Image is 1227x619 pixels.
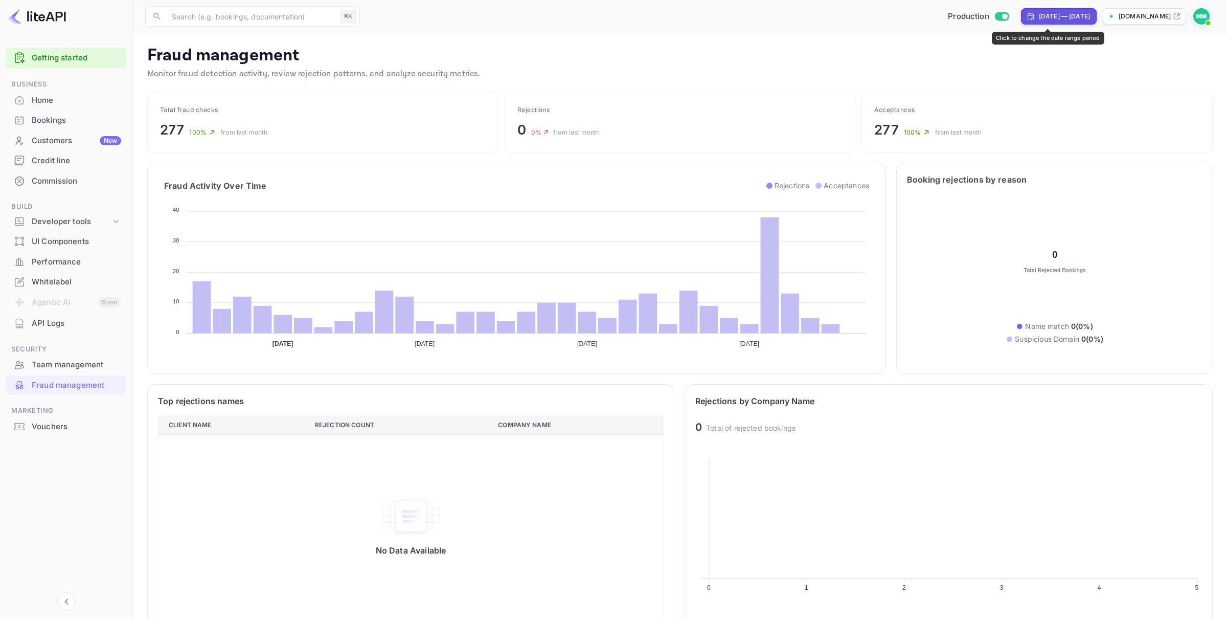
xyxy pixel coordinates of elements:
div: Total fraud checks [160,105,486,115]
div: Acceptances [874,105,1200,115]
div: 0 [695,419,702,435]
tspan: 5 [1195,584,1199,591]
button: Collapse navigation [57,592,76,611]
a: API Logs [6,314,126,333]
div: Developer tools [32,216,111,228]
img: LiteAPI logo [8,8,66,25]
div: Home [32,95,121,106]
div: Fraud management [32,380,121,391]
img: Max Morganroth [1193,8,1210,25]
p: ● [1006,334,1013,344]
div: Getting started [6,48,126,69]
p: No Data Available [376,545,446,556]
div: Vouchers [32,421,121,433]
div: Switch to Sandbox mode [944,11,1013,23]
tspan: 40 [173,207,179,213]
p: 0 % [531,128,541,137]
tspan: [DATE] [272,340,293,347]
span: 277 [874,122,898,138]
p: Rejections [775,180,810,191]
div: [DATE] — [DATE] [1039,12,1090,21]
div: Whitelabel [6,272,126,292]
a: Bookings [6,110,126,129]
a: Home [6,91,126,109]
div: Bookings [32,115,121,126]
tspan: 20 [173,268,179,274]
div: Click to change the date range period [992,32,1104,45]
a: Whitelabel [6,272,126,291]
div: Commission [6,171,126,191]
h3: Booking rejections by reason [907,173,1202,186]
a: Fraud management [6,375,126,394]
span: 0 ( 0 %) [1071,322,1093,330]
img: empty-state-table.svg [380,495,442,538]
span: from last month [221,128,267,136]
span: 0 [517,122,526,138]
p: Monitor fraud detection activity, review rejection patterns, and analyze security metrics. [147,68,1213,80]
a: CustomersNew [6,131,126,150]
th: Company Name [490,415,663,434]
span: Business [6,79,126,90]
span: 277 [160,122,184,138]
div: New [100,136,121,145]
tspan: 30 [173,237,179,244]
div: UI Components [32,236,121,248]
div: Rejections [517,105,843,115]
tspan: [DATE] [739,340,759,347]
th: Rejection Count [307,415,490,434]
input: Search (e.g. bookings, documentation) [166,6,336,27]
a: UI Components [6,232,126,251]
div: Click to change the date range period [1021,8,1097,25]
div: API Logs [32,318,121,329]
div: Whitelabel [32,276,121,288]
tspan: 10 [173,298,179,304]
div: UI Components [6,232,126,252]
div: Total of rejected bookings [706,423,796,433]
a: Team management [6,355,126,374]
div: Performance [32,256,121,268]
p: Fraud management [147,46,1213,66]
p: Suspicious Domain [1015,334,1103,344]
p: 100 % [189,128,207,137]
span: from last month [935,128,982,136]
div: CustomersNew [6,131,126,151]
div: Team management [32,359,121,371]
span: Marketing [6,405,126,416]
div: Home [6,91,126,110]
a: Commission [6,171,126,190]
a: Credit line [6,151,126,170]
span: Build [6,201,126,212]
div: Customers [32,135,121,147]
a: Performance [6,252,126,271]
div: Developer tools [6,213,126,231]
span: 0 ( 0 %) [1081,335,1103,343]
tspan: [DATE] [577,340,597,347]
tspan: 4 [1098,584,1101,591]
tspan: 2 [902,584,906,591]
p: [DOMAIN_NAME] [1119,12,1171,21]
h3: Fraud Activity Over Time [164,180,517,192]
span: Production [948,11,989,23]
th: Client name [158,415,307,434]
div: Rejections by Company Name [695,395,876,407]
div: Vouchers [6,417,126,437]
div: Top rejections names [158,395,339,407]
div: Bookings [6,110,126,130]
span: from last month [553,128,600,136]
div: Credit line [6,151,126,171]
tspan: 3 [1000,584,1004,591]
p: Acceptances [824,180,869,191]
tspan: 0 [176,328,179,335]
tspan: 1 [805,584,808,591]
tspan: 0 [707,584,711,591]
a: Getting started [32,52,121,64]
div: Team management [6,355,126,375]
span: Security [6,344,126,355]
tspan: [DATE] [415,340,435,347]
a: Vouchers [6,417,126,436]
div: API Logs [6,314,126,334]
div: Credit line [32,155,121,167]
div: Commission [32,175,121,187]
div: Performance [6,252,126,272]
p: 100 % [904,128,921,137]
